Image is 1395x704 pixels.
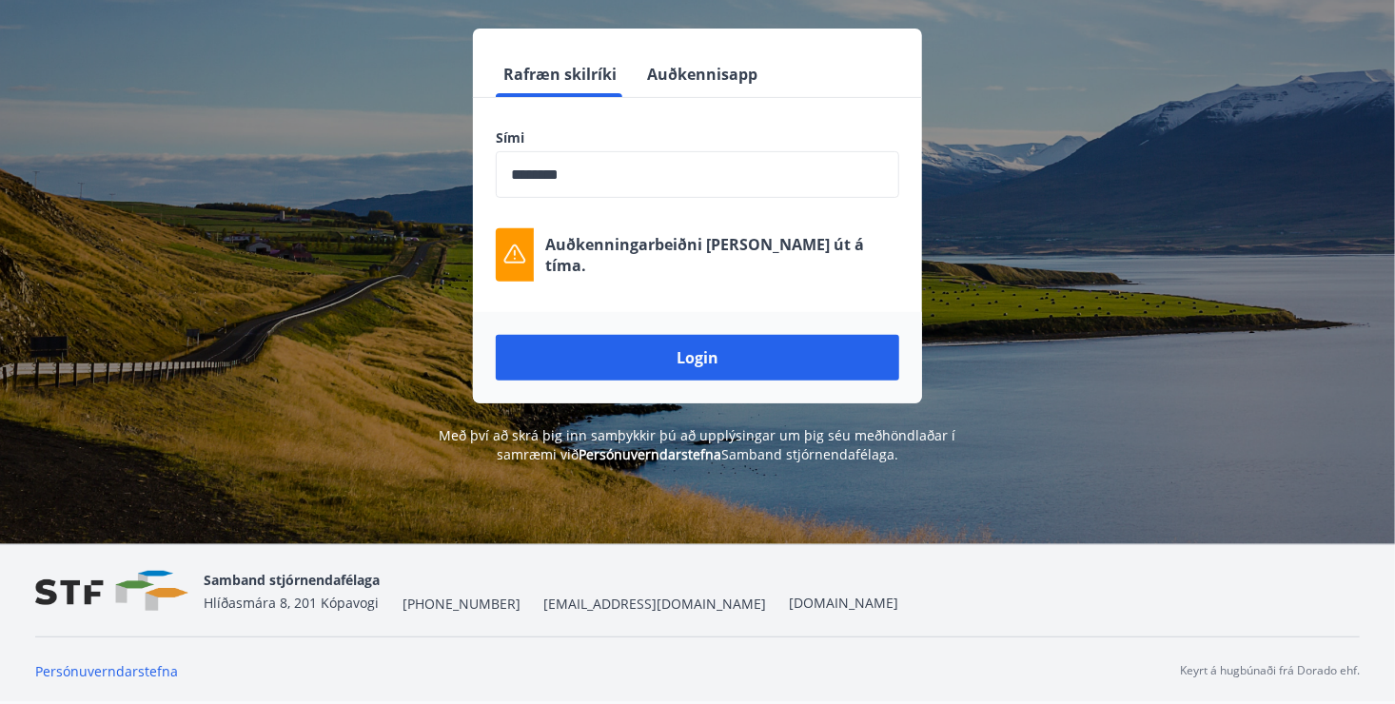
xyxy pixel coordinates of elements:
span: [EMAIL_ADDRESS][DOMAIN_NAME] [543,595,766,614]
img: vjCaq2fThgY3EUYqSgpjEiBg6WP39ov69hlhuPVN.png [35,571,188,612]
a: Persónuverndarstefna [35,662,178,680]
label: Sími [496,128,899,147]
a: Persónuverndarstefna [579,445,721,463]
p: Auðkenningarbeiðni [PERSON_NAME] út á tíma. [545,234,899,276]
button: Login [496,335,899,381]
span: Samband stjórnendafélaga [204,571,380,589]
p: Keyrt á hugbúnaði frá Dorado ehf. [1180,662,1360,679]
span: Með því að skrá þig inn samþykkir þú að upplýsingar um þig séu meðhöndlaðar í samræmi við Samband... [440,426,956,463]
button: Rafræn skilríki [496,51,624,97]
a: [DOMAIN_NAME] [789,594,898,612]
button: Auðkennisapp [639,51,765,97]
span: Hlíðasmára 8, 201 Kópavogi [204,594,379,612]
span: [PHONE_NUMBER] [403,595,521,614]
